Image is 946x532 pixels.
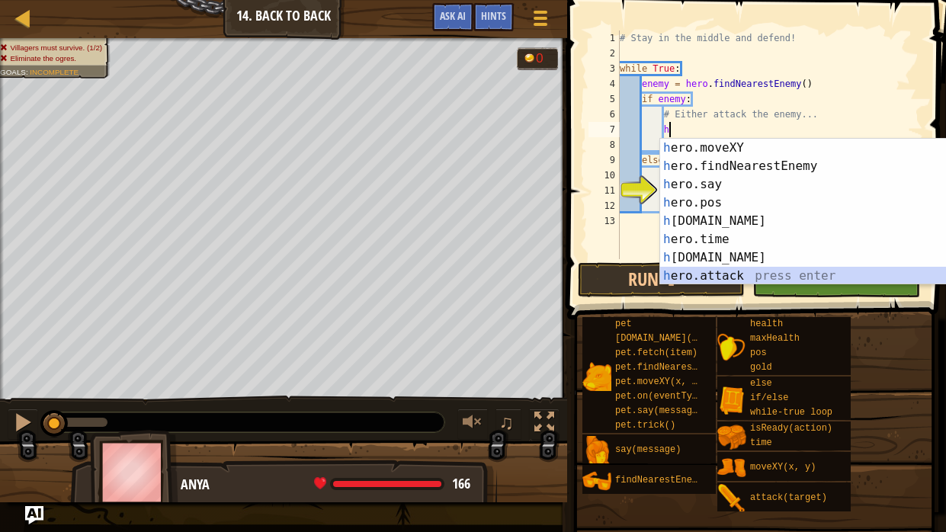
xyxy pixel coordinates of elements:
span: findNearestEnemy() [615,475,714,486]
span: attack(target) [750,492,827,503]
div: 11 [588,183,620,198]
img: portrait.png [717,386,746,415]
span: else [750,378,772,389]
button: Adjust volume [457,409,488,440]
span: pet.say(message) [615,405,703,416]
span: Ask AI [440,8,466,23]
span: Villagers must survive. (1/2) [10,43,102,52]
span: [DOMAIN_NAME](enemy) [615,333,725,344]
div: 6 [588,107,620,122]
span: pet.trick() [615,420,675,431]
span: maxHealth [750,333,800,344]
img: portrait.png [582,362,611,391]
div: 10 [588,168,620,183]
button: Ctrl + P: Pause [8,409,38,440]
span: time [750,437,772,448]
div: 9 [588,152,620,168]
span: Submit [817,271,855,287]
div: 1 [588,30,620,46]
img: thang_avatar_frame.png [90,430,178,514]
div: Anya [181,475,482,495]
div: 4 [588,76,620,91]
span: gold [750,362,772,373]
span: Eliminate the ogres. [10,54,76,62]
div: Team 'humans' has 0 gold. [517,47,558,70]
span: pet.on(eventType, handler) [615,391,758,402]
span: pos [750,348,767,358]
img: portrait.png [717,423,746,452]
span: Incomplete [30,68,79,76]
span: Hints [481,8,506,23]
img: portrait.png [717,453,746,482]
div: 12 [588,198,620,213]
span: pet.fetch(item) [615,348,697,358]
span: pet.moveXY(x, y) [615,377,703,387]
span: 166 [452,474,470,493]
img: portrait.png [717,484,746,513]
div: 13 [588,213,620,229]
span: ♫ [499,411,514,434]
button: Show game menu [521,3,560,39]
div: 3 [588,61,620,76]
button: ♫ [495,409,521,440]
div: 8 [588,137,620,152]
img: portrait.png [717,333,746,362]
div: 7 [588,122,620,137]
button: Ask AI [432,3,473,31]
img: portrait.png [582,436,611,465]
div: 2 [588,46,620,61]
span: say(message) [615,444,681,455]
span: isReady(action) [750,423,832,434]
button: Run ⇧↵ [578,262,745,297]
span: pet.findNearestByType(type) [615,362,763,373]
span: pet [615,319,632,329]
span: if/else [750,393,788,403]
button: Toggle fullscreen [529,409,560,440]
img: portrait.png [582,466,611,495]
span: while-true loop [750,407,832,418]
div: 5 [588,91,620,107]
span: : [26,68,30,76]
button: Ask AI [25,506,43,524]
div: 0 [536,52,551,65]
div: health: 166 / 166 [314,477,470,491]
span: health [750,319,783,329]
span: moveXY(x, y) [750,462,816,473]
